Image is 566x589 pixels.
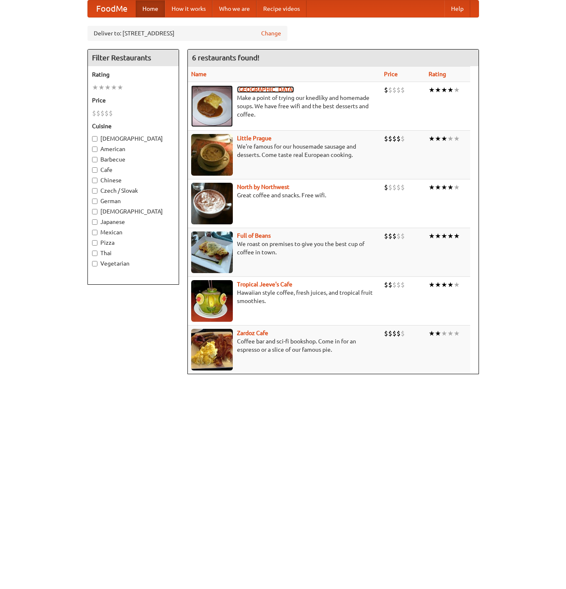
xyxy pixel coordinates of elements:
[435,85,441,94] li: ★
[92,259,175,268] label: Vegetarian
[191,329,233,370] img: zardoz.jpg
[441,134,447,143] li: ★
[429,134,435,143] li: ★
[392,280,396,289] li: $
[388,134,392,143] li: $
[191,288,378,305] p: Hawaiian style coffee, fresh juices, and tropical fruit smoothies.
[396,280,401,289] li: $
[237,281,292,288] b: Tropical Jeeve's Cafe
[92,209,97,214] input: [DEMOGRAPHIC_DATA]
[237,86,294,93] a: [GEOGRAPHIC_DATA]
[441,280,447,289] li: ★
[117,83,123,92] li: ★
[136,0,165,17] a: Home
[92,178,97,183] input: Chinese
[88,50,179,66] h4: Filter Restaurants
[384,329,388,338] li: $
[191,71,207,77] a: Name
[92,261,97,266] input: Vegetarian
[388,231,392,241] li: $
[111,83,117,92] li: ★
[92,136,97,142] input: [DEMOGRAPHIC_DATA]
[435,280,441,289] li: ★
[92,147,97,152] input: American
[441,231,447,241] li: ★
[454,329,460,338] li: ★
[454,85,460,94] li: ★
[92,240,97,246] input: Pizza
[191,337,378,354] p: Coffee bar and sci-fi bookshop. Come in for an espresso or a slice of our famous pie.
[237,232,271,239] a: Full of Beans
[447,183,454,192] li: ★
[191,231,233,273] img: beans.jpg
[384,134,388,143] li: $
[92,155,175,164] label: Barbecue
[388,329,392,338] li: $
[92,157,97,162] input: Barbecue
[444,0,470,17] a: Help
[396,231,401,241] li: $
[384,231,388,241] li: $
[429,280,435,289] li: ★
[454,134,460,143] li: ★
[441,183,447,192] li: ★
[454,280,460,289] li: ★
[447,134,454,143] li: ★
[237,330,268,336] a: Zardoz Cafe
[191,280,233,322] img: jeeves.jpg
[100,109,105,118] li: $
[261,29,281,37] a: Change
[92,197,175,205] label: German
[396,183,401,192] li: $
[92,219,97,225] input: Japanese
[388,280,392,289] li: $
[429,71,446,77] a: Rating
[92,230,97,235] input: Mexican
[435,231,441,241] li: ★
[435,134,441,143] li: ★
[165,0,212,17] a: How it works
[392,183,396,192] li: $
[401,183,405,192] li: $
[401,231,405,241] li: $
[105,109,109,118] li: $
[92,218,175,226] label: Japanese
[92,83,98,92] li: ★
[191,183,233,224] img: north.jpg
[435,329,441,338] li: ★
[396,134,401,143] li: $
[105,83,111,92] li: ★
[92,251,97,256] input: Thai
[447,85,454,94] li: ★
[384,280,388,289] li: $
[237,184,289,190] a: North by Northwest
[429,85,435,94] li: ★
[392,85,396,94] li: $
[392,231,396,241] li: $
[96,109,100,118] li: $
[447,329,454,338] li: ★
[92,186,175,195] label: Czech / Slovak
[191,191,378,199] p: Great coffee and snacks. Free wifi.
[92,70,175,79] h5: Rating
[396,329,401,338] li: $
[429,183,435,192] li: ★
[392,329,396,338] li: $
[92,249,175,257] label: Thai
[191,240,378,256] p: We roast on premises to give you the best cup of coffee in town.
[87,26,287,41] div: Deliver to: [STREET_ADDRESS]
[384,85,388,94] li: $
[447,280,454,289] li: ★
[92,96,175,104] h5: Price
[454,231,460,241] li: ★
[212,0,257,17] a: Who we are
[192,54,259,62] ng-pluralize: 6 restaurants found!
[92,134,175,143] label: [DEMOGRAPHIC_DATA]
[401,134,405,143] li: $
[92,122,175,130] h5: Cuisine
[441,329,447,338] li: ★
[388,85,392,94] li: $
